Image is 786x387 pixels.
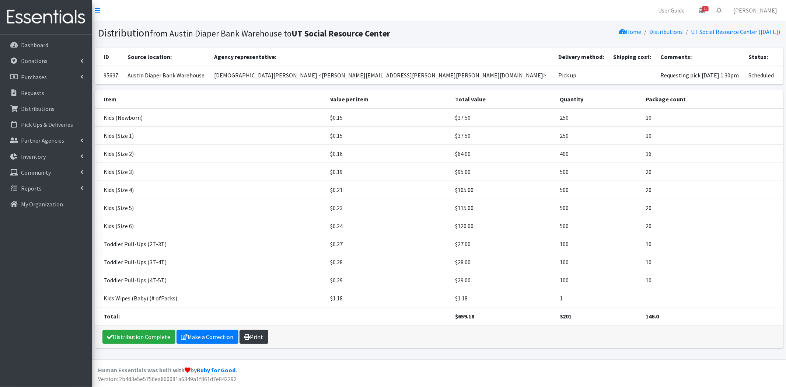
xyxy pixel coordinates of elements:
td: $0.15 [326,108,451,127]
a: Community [3,165,89,180]
td: Kids (Size 5) [95,199,326,217]
td: Austin Diaper Bank Warehouse [123,66,210,84]
td: [DEMOGRAPHIC_DATA][PERSON_NAME] <[PERSON_NAME][EMAIL_ADDRESS][PERSON_NAME][PERSON_NAME][DOMAIN_NA... [210,66,554,84]
strong: Human Essentials was built with by . [98,366,237,374]
td: Toddler Pull-Ups (4T-5T) [95,271,326,289]
a: Pick Ups & Deliveries [3,117,89,132]
td: $0.28 [326,253,451,271]
td: Kids (Newborn) [95,108,326,127]
td: $37.50 [451,126,555,144]
a: Home [619,28,642,35]
td: $115.00 [451,199,555,217]
td: $1.18 [451,289,555,307]
td: 10 [642,126,783,144]
td: Kids (Size 3) [95,163,326,181]
td: Scheduled [744,66,783,84]
td: $64.00 [451,144,555,163]
p: My Organization [21,201,63,208]
strong: $659.18 [455,313,474,320]
td: $0.23 [326,199,451,217]
td: $0.29 [326,271,451,289]
td: Toddler Pull-Ups (3T-4T) [95,253,326,271]
strong: Total: [104,313,120,320]
td: 500 [555,199,642,217]
img: HumanEssentials [3,5,89,29]
a: Purchases [3,70,89,84]
td: $0.24 [326,217,451,235]
p: Reports [21,185,42,192]
a: My Organization [3,197,89,212]
th: Comments: [656,48,744,66]
a: Reports [3,181,89,196]
td: 500 [555,181,642,199]
td: $1.18 [326,289,451,307]
p: Partner Agencies [21,137,64,144]
p: Community [21,169,51,176]
td: 500 [555,217,642,235]
a: 11 [694,3,710,18]
th: Source location: [123,48,210,66]
a: Ruby for Good [197,366,235,374]
a: Distributions [650,28,683,35]
a: UT Social Resource Center ([DATE]) [691,28,780,35]
td: $0.19 [326,163,451,181]
td: $0.27 [326,235,451,253]
a: Print [240,330,268,344]
p: Distributions [21,105,55,112]
td: Toddler Pull-Ups (2T-3T) [95,235,326,253]
th: Agency representative: [210,48,554,66]
p: Inventory [21,153,46,160]
td: $28.00 [451,253,555,271]
td: 400 [555,144,642,163]
td: $95.00 [451,163,555,181]
a: Distributions [3,101,89,116]
td: 500 [555,163,642,181]
td: 20 [642,181,783,199]
td: 20 [642,199,783,217]
b: UT Social Resource Center [292,28,391,39]
td: Kids (Size 1) [95,126,326,144]
td: Kids (Size 6) [95,217,326,235]
td: 10 [642,271,783,289]
a: Make a Correction [177,330,238,344]
strong: 146.0 [646,313,659,320]
td: 20 [642,163,783,181]
p: Pick Ups & Deliveries [21,121,73,128]
th: Package count [642,90,783,108]
th: Status: [744,48,783,66]
a: Partner Agencies [3,133,89,148]
td: $27.00 [451,235,555,253]
td: $29.00 [451,271,555,289]
small: from Austin Diaper Bank Warehouse to [150,28,391,39]
td: 10 [642,108,783,127]
td: Kids (Size 2) [95,144,326,163]
th: Delivery method: [554,48,609,66]
td: Requesting pick [DATE] 1:30pm [656,66,744,84]
p: Donations [21,57,48,64]
td: 95637 [95,66,123,84]
a: Inventory [3,149,89,164]
p: Requests [21,89,44,97]
td: 250 [555,126,642,144]
td: Kids Wipes (Baby) (# ofPacks) [95,289,326,307]
td: 100 [555,253,642,271]
a: [PERSON_NAME] [727,3,783,18]
td: 16 [642,144,783,163]
th: Value per item [326,90,451,108]
td: $0.15 [326,126,451,144]
a: User Guide [652,3,691,18]
p: Dashboard [21,41,48,49]
td: 1 [555,289,642,307]
td: 10 [642,253,783,271]
h1: Distribution [98,27,437,39]
span: Version: 2b4d3e5e5756ea860081a6349a1f861d7e842292 [98,375,237,383]
td: $0.16 [326,144,451,163]
strong: 3201 [560,313,572,320]
td: 10 [642,235,783,253]
td: 100 [555,235,642,253]
td: $105.00 [451,181,555,199]
td: Kids (Size 4) [95,181,326,199]
th: Shipping cost: [609,48,656,66]
th: ID [95,48,123,66]
td: 100 [555,271,642,289]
